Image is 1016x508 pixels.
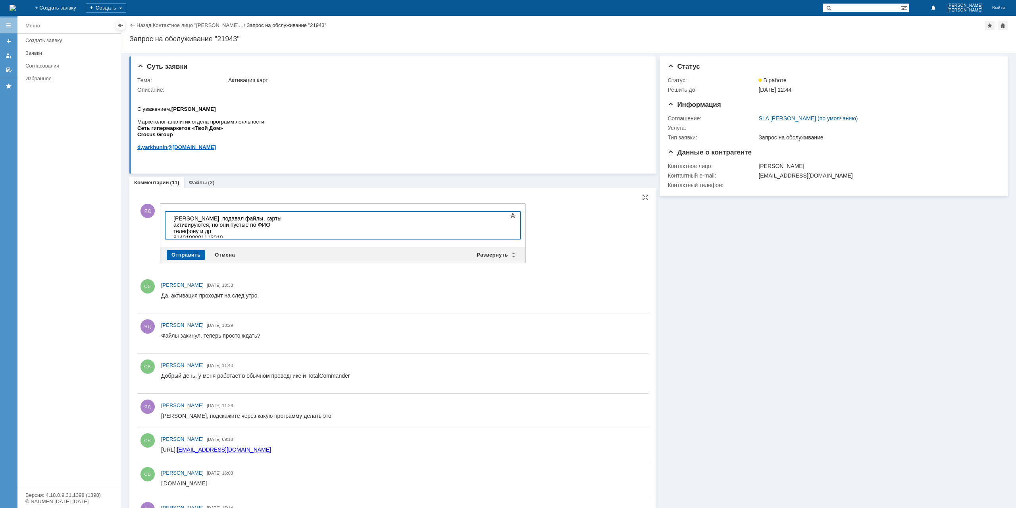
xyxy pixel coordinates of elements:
[222,363,233,368] span: 11:40
[222,283,233,288] span: 10:33
[668,101,721,108] span: Информация
[116,21,125,30] div: Скрыть меню
[668,87,757,93] div: Решить до:
[161,435,204,443] a: [PERSON_NAME]
[10,5,16,11] img: logo
[668,172,757,179] div: Контактный e-mail:
[758,172,995,179] div: [EMAIL_ADDRESS][DOMAIN_NAME]
[22,34,119,46] a: Создать заявку
[228,77,643,83] div: Активация карт
[161,321,204,329] a: [PERSON_NAME]
[668,163,757,169] div: Контактное лицо:
[668,125,757,131] div: Услуга:
[758,115,858,122] a: SLA [PERSON_NAME] (по умолчанию)
[161,322,204,328] span: [PERSON_NAME]
[161,282,204,288] span: [PERSON_NAME]
[207,323,221,328] span: [DATE]
[668,115,757,122] div: Соглашение:
[134,180,169,185] a: Комментарии
[222,323,233,328] span: 10:29
[947,8,983,13] span: [PERSON_NAME]
[161,402,204,408] span: [PERSON_NAME]
[758,163,995,169] div: [PERSON_NAME]
[25,50,116,56] div: Заявки
[207,471,221,475] span: [DATE]
[153,22,247,28] div: /
[246,22,326,28] div: Запрос на обслуживание "21943"
[668,149,752,156] span: Данные о контрагенте
[161,469,204,477] a: [PERSON_NAME]
[151,22,152,28] div: |
[2,49,15,62] a: Мои заявки
[30,51,79,57] span: @[DOMAIN_NAME]
[2,64,15,76] a: Мои согласования
[161,436,204,442] span: [PERSON_NAME]
[985,21,995,30] div: Добавить в избранное
[137,77,227,83] div: Тема:
[86,3,126,13] div: Создать
[208,180,214,185] div: (2)
[25,75,107,81] div: Избранное
[758,87,791,93] span: [DATE] 12:44
[189,180,207,185] a: Файлы
[25,21,40,31] div: Меню
[153,22,244,28] a: Контактное лицо "[PERSON_NAME]…
[137,22,151,28] a: Назад
[22,60,119,72] a: Согласования
[3,22,116,35] div: 8140100001113019 Вот пример такой карты
[947,3,983,8] span: [PERSON_NAME]
[137,87,645,93] div: Описание:
[207,437,221,442] span: [DATE]
[222,471,233,475] span: 16:03
[668,182,757,188] div: Контактный телефон:
[10,5,16,11] a: Перейти на домашнюю страницу
[758,77,786,83] span: В работе
[222,437,233,442] span: 09:18
[161,362,204,368] span: [PERSON_NAME]
[25,37,116,43] div: Создать заявку
[998,21,1008,30] div: Сделать домашней страницей
[222,403,233,408] span: 11:26
[207,283,221,288] span: [DATE]
[161,361,204,369] a: [PERSON_NAME]
[668,63,700,70] span: Статус
[642,194,648,201] div: На всю страницу
[508,211,518,220] span: Показать панель инструментов
[161,402,204,409] a: [PERSON_NAME]
[161,281,204,289] a: [PERSON_NAME]
[25,493,113,498] div: Версия: 4.18.0.9.31.1398 (1398)
[2,35,15,48] a: Создать заявку
[207,363,221,368] span: [DATE]
[3,3,116,22] div: [PERSON_NAME], подавал файлы, карты активируются, но они пустые по ФИО телефону и др
[137,63,187,70] span: Суть заявки
[34,13,79,19] b: [PERSON_NAME]
[22,47,119,59] a: Заявки
[140,204,155,218] span: ЯД
[668,77,757,83] div: Статус:
[901,4,909,11] span: Расширенный поиск
[25,63,116,69] div: Согласования
[170,180,179,185] div: (11)
[758,134,995,141] div: Запрос на обслуживание
[668,134,757,141] div: Тип заявки:
[25,499,113,504] div: © NAUMEN [DATE]-[DATE]
[129,35,1008,43] div: Запрос на обслуживание "21943"
[207,403,221,408] span: [DATE]
[161,470,204,476] span: [PERSON_NAME]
